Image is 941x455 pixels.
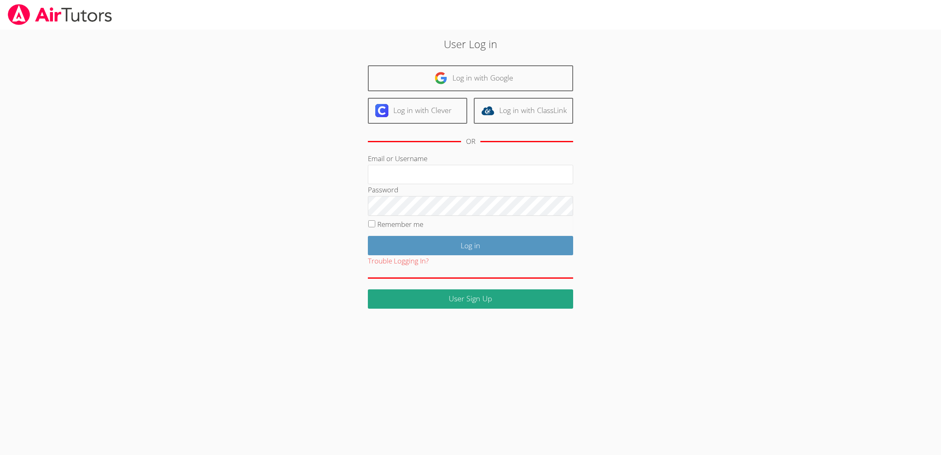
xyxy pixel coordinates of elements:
[466,136,475,148] div: OR
[368,185,398,194] label: Password
[368,236,573,255] input: Log in
[368,289,573,309] a: User Sign Up
[377,219,423,229] label: Remember me
[368,98,467,124] a: Log in with Clever
[368,154,427,163] label: Email or Username
[216,36,725,52] h2: User Log in
[7,4,113,25] img: airtutors_banner-c4298cdbf04f3fff15de1276eac7730deb9818008684d7c2e4769d2f7ddbe033.png
[474,98,573,124] a: Log in with ClassLink
[481,104,494,117] img: classlink-logo-d6bb404cc1216ec64c9a2012d9dc4662098be43eaf13dc465df04b49fa7ab582.svg
[368,255,429,267] button: Trouble Logging In?
[434,72,448,85] img: google-logo-50288ca7cdecda66e5e0955fdab243c47b7ad437acaf1139b6f446037453330a.svg
[375,104,388,117] img: clever-logo-6eab21bc6e7a338710f1a6ff85c0baf02591cd810cc4098c63d3a4b26e2feb20.svg
[368,65,573,91] a: Log in with Google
